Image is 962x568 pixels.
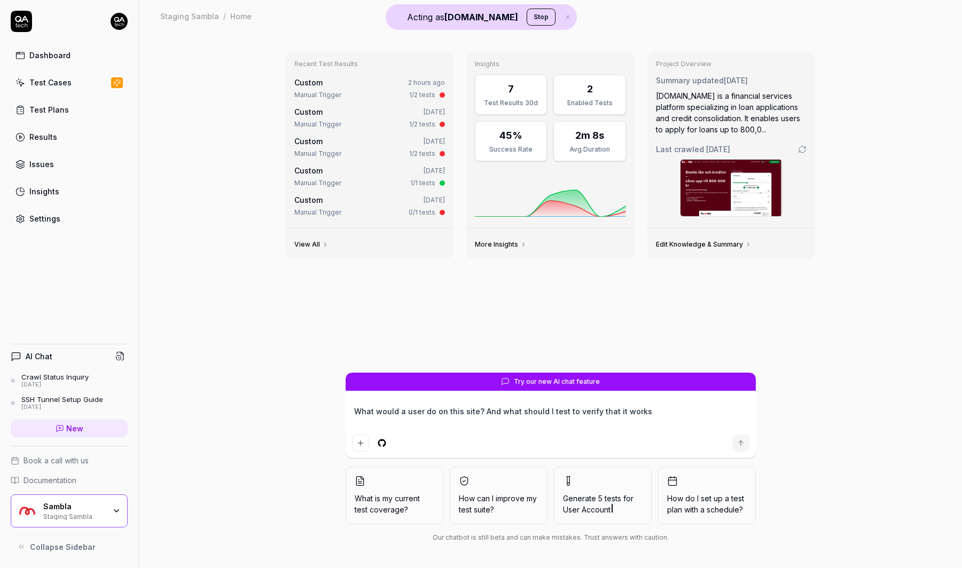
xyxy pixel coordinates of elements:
[482,98,540,108] div: Test Results 30d
[294,240,329,249] a: View All
[66,423,83,434] span: New
[681,160,782,216] img: Screenshot
[656,144,730,155] span: Last crawled
[499,128,522,143] div: 45%
[560,98,619,108] div: Enabled Tests
[798,145,807,154] a: Go to crawling settings
[18,501,37,520] img: Sambla Logo
[424,167,445,175] time: [DATE]
[409,208,435,217] div: 0/1 tests
[11,494,128,527] button: Sambla LogoSamblaStaging Sambla
[294,90,341,100] div: Manual Trigger
[11,72,128,93] a: Test Cases
[29,186,59,197] div: Insights
[459,493,538,515] span: How can I improve my test suite?
[160,11,219,21] div: Staging Sambla
[29,50,71,61] div: Dashboard
[424,196,445,204] time: [DATE]
[292,192,448,219] a: Custom[DATE]Manual Trigger0/1 tests
[11,395,128,411] a: SSH Tunnel Setup Guide[DATE]
[424,137,445,145] time: [DATE]
[656,240,752,249] a: Edit Knowledge & Summary
[587,82,593,96] div: 2
[11,45,128,66] a: Dashboard
[656,60,807,68] h3: Project Overview
[527,9,556,26] button: Stop
[21,395,103,404] div: SSH Tunnel Setup Guide
[656,76,724,85] span: Summary updated
[29,131,57,143] div: Results
[11,475,128,486] a: Documentation
[554,467,652,524] button: Generate 5 tests forUser Account
[352,404,749,430] textarea: What would a user do on this site? And what should I test to verify that it works
[424,108,445,116] time: [DATE]
[11,455,128,466] a: Book a call with us
[11,536,128,557] button: Collapse Sidebar
[29,213,60,224] div: Settings
[294,120,341,129] div: Manual Trigger
[294,195,323,204] span: Custom
[111,13,128,30] img: 7ccf6c19-61ad-4a6c-8811-018b02a1b829.jpg
[11,127,128,147] a: Results
[43,511,105,520] div: Staging Sambla
[43,502,105,511] div: Sambla
[563,505,611,514] span: User Account
[294,166,323,175] span: Custom
[11,99,128,120] a: Test Plans
[658,467,756,524] button: How do I set up a test plan with a schedule?
[346,533,756,542] div: Our chatbot is still beta and can make mistakes. Trust answers with caution.
[409,149,435,159] div: 1/2 tests
[294,208,341,217] div: Manual Trigger
[30,541,96,553] span: Collapse Sidebar
[29,104,69,115] div: Test Plans
[292,75,448,102] a: Custom2 hours agoManual Trigger1/2 tests
[409,90,435,100] div: 1/2 tests
[706,145,730,154] time: [DATE]
[410,178,435,188] div: 1/1 tests
[230,11,252,21] div: Home
[355,493,434,515] span: What is my current test coverage?
[294,149,341,159] div: Manual Trigger
[508,82,514,96] div: 7
[294,107,323,116] span: Custom
[292,163,448,190] a: Custom[DATE]Manual Trigger1/1 tests
[24,475,76,486] span: Documentation
[352,435,369,452] button: Add attachment
[11,208,128,229] a: Settings
[11,154,128,175] a: Issues
[514,377,600,386] span: Try our new AI chat feature
[575,128,604,143] div: 2m 8s
[11,181,128,202] a: Insights
[724,76,748,85] time: [DATE]
[475,240,527,249] a: More Insights
[482,145,540,154] div: Success Rate
[409,120,435,129] div: 1/2 tests
[667,493,747,515] span: How do I set up a test plan with a schedule?
[294,178,341,188] div: Manual Trigger
[292,104,448,131] a: Custom[DATE]Manual Trigger1/2 tests
[450,467,548,524] button: How can I improve my test suite?
[11,420,128,437] a: New
[475,60,626,68] h3: Insights
[21,404,103,411] div: [DATE]
[21,373,89,381] div: Crawl Status Inquiry
[408,78,445,86] time: 2 hours ago
[294,137,323,146] span: Custom
[21,381,89,389] div: [DATE]
[560,145,619,154] div: Avg Duration
[346,467,443,524] button: What is my current test coverage?
[11,373,128,389] a: Crawl Status Inquiry[DATE]
[26,351,52,362] h4: AI Chat
[24,455,89,466] span: Book a call with us
[29,77,72,88] div: Test Cases
[294,60,445,68] h3: Recent Test Results
[294,78,323,87] span: Custom
[656,90,807,135] div: [DOMAIN_NAME] is a financial services platform specializing in loan applications and credit conso...
[563,493,643,515] span: Generate 5 tests for
[29,159,54,170] div: Issues
[223,11,226,21] div: /
[292,133,448,161] a: Custom[DATE]Manual Trigger1/2 tests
